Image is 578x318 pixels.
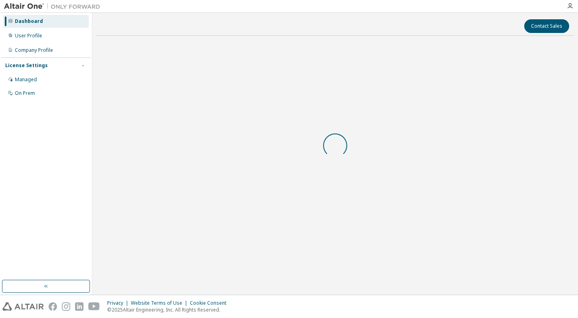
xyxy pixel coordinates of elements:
div: Privacy [107,300,131,306]
img: linkedin.svg [75,302,83,311]
img: youtube.svg [88,302,100,311]
p: © 2025 Altair Engineering, Inc. All Rights Reserved. [107,306,231,313]
button: Contact Sales [524,19,569,33]
div: Company Profile [15,47,53,53]
img: facebook.svg [49,302,57,311]
div: Dashboard [15,18,43,25]
img: altair_logo.svg [2,302,44,311]
img: Altair One [4,2,104,10]
div: Website Terms of Use [131,300,190,306]
div: User Profile [15,33,42,39]
div: License Settings [5,62,48,69]
div: Managed [15,76,37,83]
div: On Prem [15,90,35,96]
img: instagram.svg [62,302,70,311]
div: Cookie Consent [190,300,231,306]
